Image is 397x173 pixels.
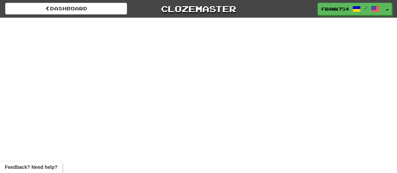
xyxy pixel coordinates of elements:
[137,3,259,15] a: Clozemaster
[321,6,349,12] span: frank754
[5,164,57,171] span: Open feedback widget
[5,3,127,15] a: Dashboard
[318,3,383,15] a: frank754 /
[364,6,368,10] span: /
